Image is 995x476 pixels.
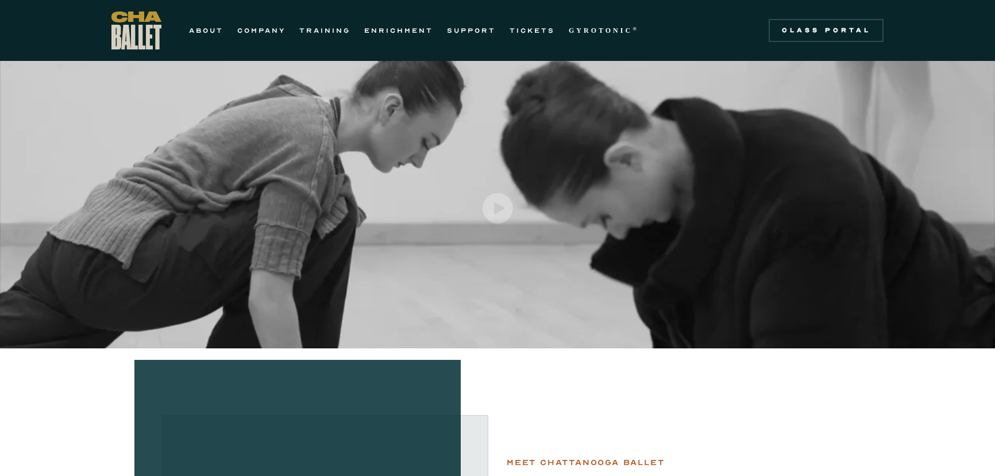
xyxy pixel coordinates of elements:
a: GYROTONIC® [569,24,639,37]
a: home [111,11,161,49]
a: COMPANY [237,24,286,37]
a: TICKETS [510,24,555,37]
div: Class Portal [776,26,877,35]
a: ENRICHMENT [364,24,433,37]
sup: ® [633,26,639,32]
a: Class Portal [769,19,884,42]
a: TRAINING [299,24,350,37]
a: ABOUT [189,24,223,37]
a: SUPPORT [447,24,496,37]
strong: GYROTONIC [569,26,633,34]
div: Meet chattanooga ballet [507,456,664,470]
